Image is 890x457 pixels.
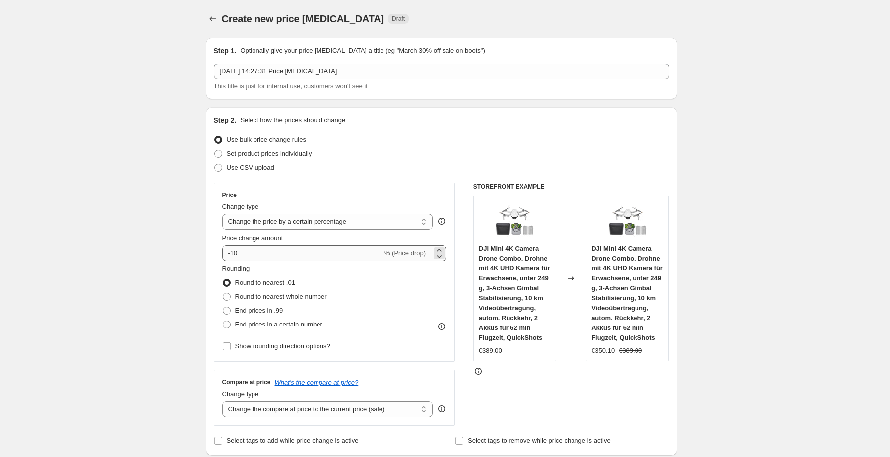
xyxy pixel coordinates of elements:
span: Change type [222,391,259,398]
span: Create new price [MEDICAL_DATA] [222,13,384,24]
h2: Step 2. [214,115,237,125]
h3: Price [222,191,237,199]
div: help [437,216,446,226]
span: DJI Mini 4K Camera Drone Combo, Drohne mit 4K UHD Kamera für Erwachsene, unter 249 g, 3-Achsen Gi... [591,245,663,341]
h2: Step 1. [214,46,237,56]
span: Show rounding direction options? [235,342,330,350]
span: Use CSV upload [227,164,274,171]
span: Round to nearest whole number [235,293,327,300]
input: 30% off holiday sale [214,64,669,79]
span: Use bulk price change rules [227,136,306,143]
p: Optionally give your price [MEDICAL_DATA] a title (eg "March 30% off sale on boots") [240,46,485,56]
span: % (Price drop) [384,249,426,257]
img: 61UU5rOEl4L_80x.jpg [495,201,534,241]
span: Select tags to add while price change is active [227,437,359,444]
span: Set product prices individually [227,150,312,157]
span: Rounding [222,265,250,272]
span: Draft [392,15,405,23]
h3: Compare at price [222,378,271,386]
input: -15 [222,245,382,261]
p: Select how the prices should change [240,115,345,125]
div: help [437,404,446,414]
span: End prices in a certain number [235,321,322,328]
span: Price change amount [222,234,283,242]
div: €350.10 [591,346,615,356]
button: Price change jobs [206,12,220,26]
span: End prices in .99 [235,307,283,314]
strike: €389.00 [619,346,642,356]
span: Change type [222,203,259,210]
span: Select tags to remove while price change is active [468,437,611,444]
button: What's the compare at price? [275,379,359,386]
span: DJI Mini 4K Camera Drone Combo, Drohne mit 4K UHD Kamera für Erwachsene, unter 249 g, 3-Achsen Gi... [479,245,550,341]
h6: STOREFRONT EXAMPLE [473,183,669,191]
span: Round to nearest .01 [235,279,295,286]
img: 61UU5rOEl4L_80x.jpg [608,201,647,241]
span: This title is just for internal use, customers won't see it [214,82,368,90]
div: €389.00 [479,346,502,356]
